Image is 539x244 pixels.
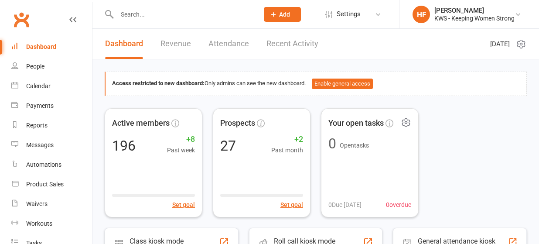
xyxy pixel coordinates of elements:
[11,155,92,175] a: Automations
[434,7,515,14] div: [PERSON_NAME]
[340,142,369,149] span: Open tasks
[112,117,170,130] span: Active members
[264,7,301,22] button: Add
[271,133,303,146] span: +2
[413,6,430,23] div: HF
[11,214,92,234] a: Workouts
[208,29,249,59] a: Attendance
[26,43,56,50] div: Dashboard
[11,76,92,96] a: Calendar
[167,145,195,155] span: Past week
[112,80,205,86] strong: Access restricted to new dashboard:
[167,133,195,146] span: +8
[26,102,54,109] div: Payments
[312,79,373,89] button: Enable general access
[26,63,44,70] div: People
[434,14,515,22] div: KWS - Keeping Women Strong
[26,220,52,227] div: Workouts
[11,116,92,135] a: Reports
[172,200,195,210] button: Set goal
[105,29,143,59] a: Dashboard
[337,4,361,24] span: Settings
[328,137,336,151] div: 0
[26,82,51,89] div: Calendar
[220,117,255,130] span: Prospects
[26,161,61,168] div: Automations
[328,117,384,130] span: Your open tasks
[386,200,411,210] span: 0 overdue
[11,37,92,57] a: Dashboard
[11,135,92,155] a: Messages
[328,200,362,210] span: 0 Due [DATE]
[11,194,92,214] a: Waivers
[220,139,236,153] div: 27
[112,79,520,89] div: Only admins can see the new dashboard.
[266,29,318,59] a: Recent Activity
[11,175,92,194] a: Product Sales
[26,141,54,148] div: Messages
[279,11,290,18] span: Add
[11,96,92,116] a: Payments
[271,145,303,155] span: Past month
[160,29,191,59] a: Revenue
[11,57,92,76] a: People
[114,8,252,21] input: Search...
[112,139,136,153] div: 196
[10,9,32,31] a: Clubworx
[26,181,64,188] div: Product Sales
[490,39,510,49] span: [DATE]
[26,122,48,129] div: Reports
[280,200,303,210] button: Set goal
[26,200,48,207] div: Waivers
